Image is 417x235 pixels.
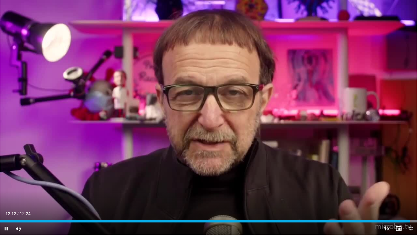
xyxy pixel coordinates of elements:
[12,222,24,235] button: Mute
[20,211,31,216] span: 12:24
[405,222,417,235] button: Exit Fullscreen
[380,222,393,235] button: Playback Rate
[17,211,19,216] span: /
[5,211,16,216] span: 12:12
[393,222,405,235] button: Enable picture-in-picture mode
